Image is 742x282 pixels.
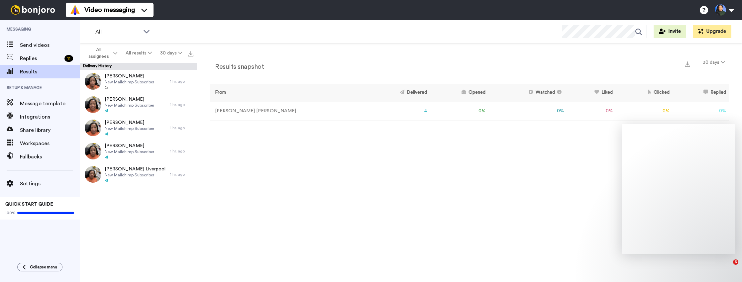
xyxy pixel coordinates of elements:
[615,102,672,120] td: 0 %
[80,93,197,116] a: [PERSON_NAME]New Mailchimp Subscriber1 hr. ago
[567,84,615,102] th: Liked
[170,102,193,107] div: 1 hr. ago
[365,102,430,120] td: 4
[733,259,738,265] span: 6
[8,5,58,15] img: bj-logo-header-white.svg
[210,63,264,70] h2: Results snapshot
[719,259,735,275] iframe: Intercom live chat
[685,61,690,67] img: export.svg
[20,54,62,62] span: Replies
[699,56,729,68] button: 30 days
[105,166,165,172] span: [PERSON_NAME] Liverpool
[20,41,80,49] span: Send videos
[20,153,80,161] span: Fallbacks
[20,68,80,76] span: Results
[84,5,135,15] span: Video messaging
[654,25,686,38] button: Invite
[105,142,154,149] span: [PERSON_NAME]
[170,172,193,177] div: 1 hr. ago
[20,113,80,121] span: Integrations
[430,102,488,120] td: 0 %
[430,84,488,102] th: Opened
[170,79,193,84] div: 1 hr. ago
[85,73,101,90] img: fceabfff-9629-46c1-a2d3-2fa07ad74c63-thumb.jpg
[210,84,365,102] th: From
[170,148,193,154] div: 1 hr. ago
[105,96,154,103] span: [PERSON_NAME]
[30,264,57,270] span: Collapse menu
[80,163,197,186] a: [PERSON_NAME] LiverpoolNew Mailchimp Subscriber1 hr. ago
[105,79,154,85] span: New Mailchimp Subscriber
[122,47,156,59] button: All results
[672,102,729,120] td: 0 %
[693,25,731,38] button: Upgrade
[80,70,197,93] a: [PERSON_NAME]New Mailchimp Subscriber1 hr. ago
[95,28,140,36] span: All
[80,140,197,163] a: [PERSON_NAME]New Mailchimp Subscriber1 hr. ago
[20,180,80,188] span: Settings
[105,119,154,126] span: [PERSON_NAME]
[488,102,567,120] td: 0 %
[365,84,430,102] th: Delivered
[210,102,365,120] td: [PERSON_NAME] [PERSON_NAME]
[170,125,193,131] div: 1 hr. ago
[156,47,186,59] button: 30 days
[105,172,165,178] span: New Mailchimp Subscriber
[105,126,154,131] span: New Mailchimp Subscriber
[80,63,197,70] div: Delivery History
[5,202,53,207] span: QUICK START GUIDE
[85,96,101,113] img: 7b7d419c-f306-47f0-a2e1-6308b82c8343-thumb.jpg
[5,210,16,216] span: 100%
[488,84,567,102] th: Watched
[186,48,195,58] button: Export all results that match these filters now.
[80,116,197,140] a: [PERSON_NAME]New Mailchimp Subscriber1 hr. ago
[20,140,80,147] span: Workspaces
[20,100,80,108] span: Message template
[85,47,112,60] span: All assignees
[85,166,101,183] img: 94448374-3248-4916-9e01-2e989692e42b-thumb.jpg
[105,103,154,108] span: New Mailchimp Subscriber
[85,120,101,136] img: 24eb4813-e07a-428a-8020-849adf0f18c6-thumb.jpg
[70,5,80,15] img: vm-color.svg
[683,59,692,68] button: Export a summary of each team member’s results that match this filter now.
[188,51,193,56] img: export.svg
[622,124,735,254] iframe: Intercom live chat message
[20,126,80,134] span: Share library
[105,149,154,154] span: New Mailchimp Subscriber
[85,143,101,159] img: 47f46030-fd15-43e3-b735-a46b2a9371ad-thumb.jpg
[615,84,672,102] th: Clicked
[105,73,154,79] span: [PERSON_NAME]
[64,55,73,62] div: 11
[672,84,729,102] th: Replied
[81,44,122,62] button: All assignees
[567,102,615,120] td: 0 %
[17,263,62,271] button: Collapse menu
